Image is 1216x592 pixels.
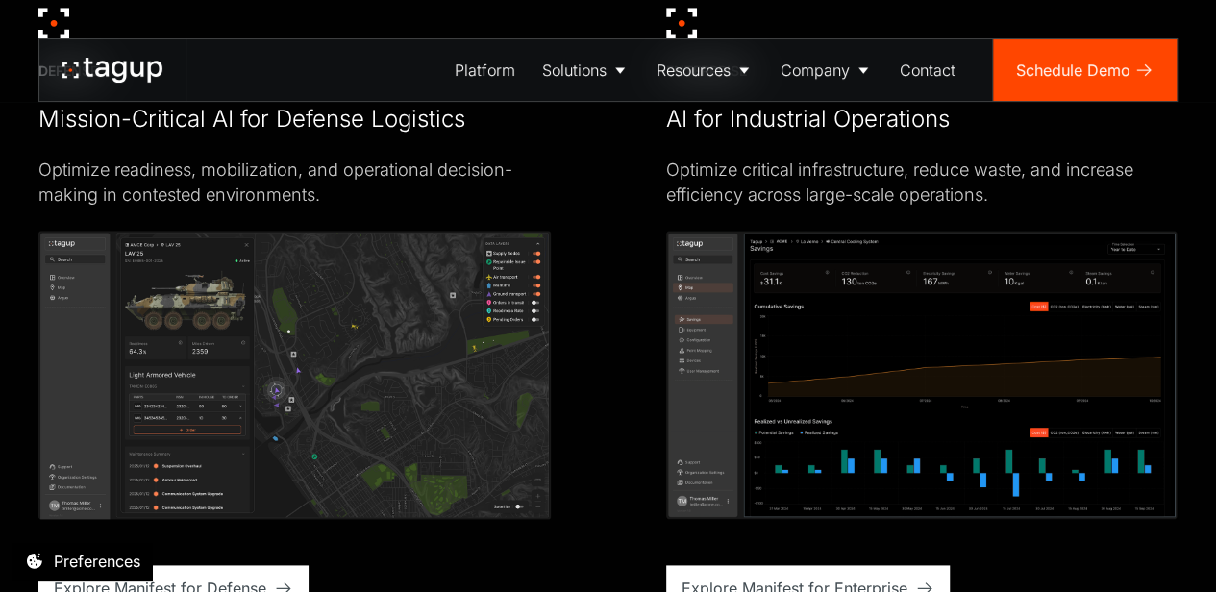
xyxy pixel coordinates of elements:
[886,39,969,101] a: Contact
[767,39,886,101] a: Company
[993,39,1177,101] a: Schedule Demo
[666,104,950,135] div: AI for Industrial Operations
[38,158,551,208] div: Optimize readiness, mobilization, and operational decision-making in contested environments.
[1016,59,1130,82] div: Schedule Demo
[54,550,140,573] div: Preferences
[900,59,955,82] div: Contact
[455,59,515,82] div: Platform
[666,158,1179,208] div: Optimize critical infrastructure, reduce waste, and increase efficiency across large-scale operat...
[529,39,643,101] a: Solutions
[38,104,465,135] div: Mission-Critical AI for Defense Logistics
[643,39,767,101] a: Resources
[542,59,607,82] div: Solutions
[8,28,300,176] iframe: profile
[441,39,529,101] a: Platform
[781,59,850,82] div: Company
[657,59,731,82] div: Resources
